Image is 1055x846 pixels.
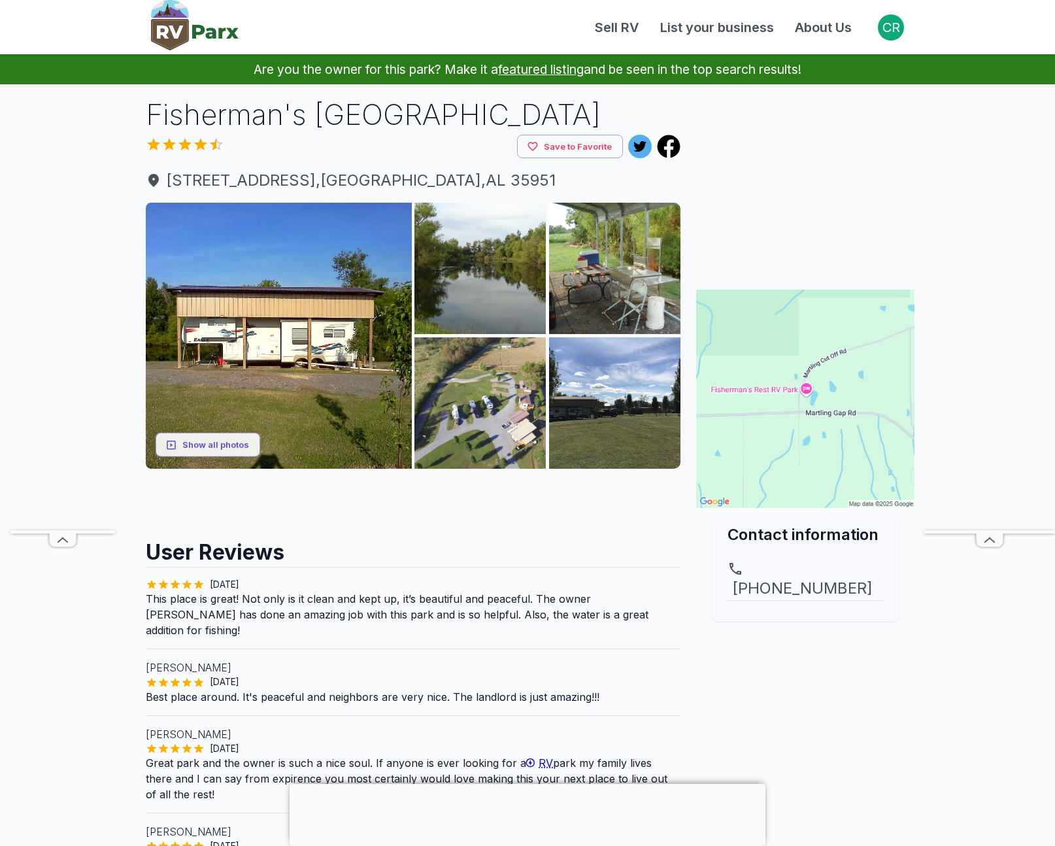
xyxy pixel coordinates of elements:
[517,135,623,159] button: Save to Favorite
[878,14,904,41] button: Open settings
[290,784,765,843] iframe: Advertisement
[146,169,680,192] a: [STREET_ADDRESS],[GEOGRAPHIC_DATA],AL 35951
[696,290,914,508] img: Map for Fisherman's Rest RV Park
[146,528,680,567] h2: User Reviews
[728,524,883,545] h2: Contact information
[526,756,553,770] a: RV
[156,433,260,457] button: Show all photos
[696,622,914,785] iframe: Advertisement
[878,14,904,41] div: CR
[205,675,244,688] span: [DATE]
[728,561,883,600] a: [PHONE_NUMBER]
[498,61,584,77] a: featured listing
[696,95,914,258] iframe: Advertisement
[414,337,546,469] img: AAcXr8o6kM7ND6DA4KA8jfq4setdcsBvA8IHnDO8RR5X_zuhpPO3bxgnBIa41ui09_zmDIzQC0lWD6ohOnwYBozSmEa19c1jn...
[414,203,546,334] img: AAcXr8qP0P7snxAofQeDFtC5R8ybWrkoDmrhN20sGw76VG1T8TodgVruXWWUCT_omDu2LCmtSE5IbfC1z5bgH0XaXNcpREWbu...
[650,18,784,37] a: List your business
[924,138,1055,530] iframe: Advertisement
[146,591,680,638] p: This place is great! Not only is it clean and kept up, it’s beautiful and peaceful. The owner [PE...
[16,54,1039,84] p: Are you the owner for this park? Make it a and be seen in the top search results!
[549,337,680,469] img: AAcXr8o9IsVsoEjkJNPL80Ch2e3hkkF6QJghyTEYSPoRJY6SSDqoJ7h-HU1GKLCXq9pAlIli5DNgtHs0vAuK3oDGY6YVAEtCZ...
[146,755,680,802] p: Great park and the owner is such a nice soul. If anyone is ever looking for a park my family live...
[146,660,680,675] p: [PERSON_NAME]
[146,469,680,528] iframe: Advertisement
[784,18,862,37] a: About Us
[205,578,244,591] span: [DATE]
[205,742,244,755] span: [DATE]
[146,203,412,469] img: AAcXr8pdhjZ99KvyRuTcYKRuwhL-lNw1e7jQk63d0QMuDQnTW-la5B1pEyJk1AzfCZKa_UyhXb12k9CB-NrEErdlVXJQdzEDD...
[10,138,115,530] iframe: Advertisement
[146,169,680,192] span: [STREET_ADDRESS] , [GEOGRAPHIC_DATA] , AL 35951
[584,18,650,37] a: Sell RV
[146,726,680,742] p: [PERSON_NAME]
[549,203,680,334] img: AAcXr8rJgavztiKgtPzRD7IMK4Imscyu7dVdSR6i_I9t5IZkEqnr10DMapzcbVFUt_Y0n8QKVC9Oo3hIOd7ici60JvAhj4ALN...
[146,689,680,705] p: Best place around. It's peaceful and neighbors are very nice. The landlord is just amazing!!!
[146,95,680,135] h1: Fisherman's [GEOGRAPHIC_DATA]
[539,756,553,770] span: RV
[146,824,680,839] p: [PERSON_NAME]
